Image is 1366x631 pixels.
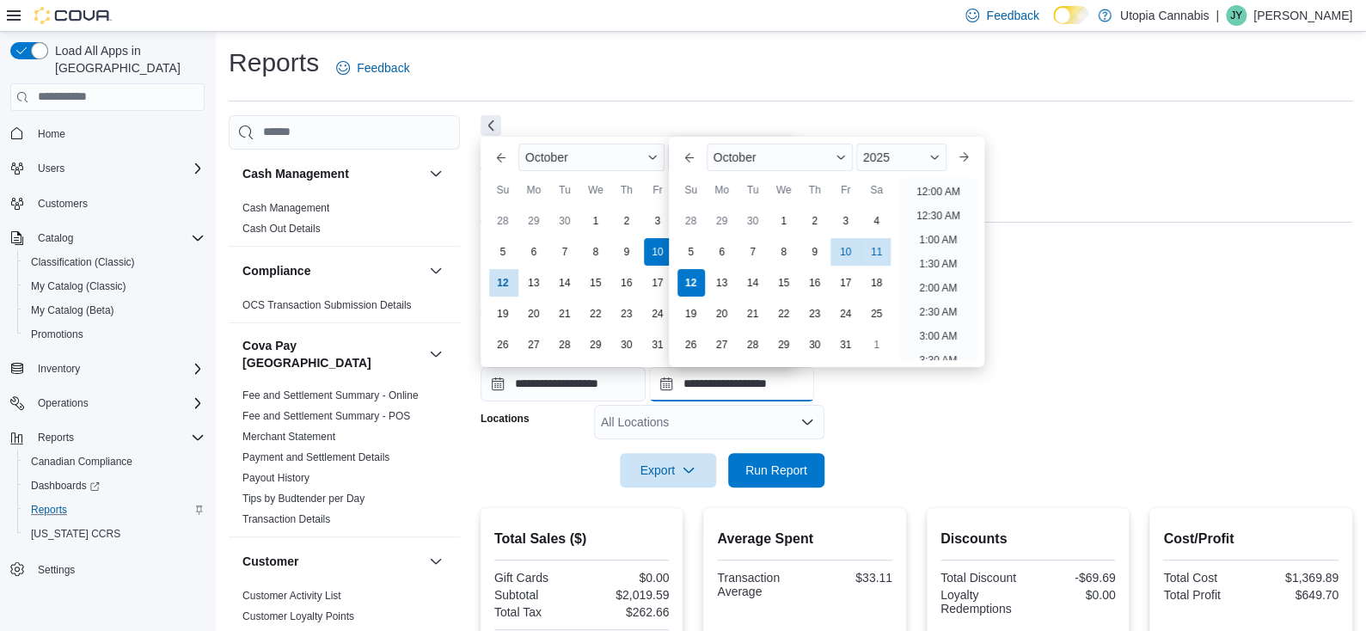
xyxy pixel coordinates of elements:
div: day-10 [832,238,860,266]
div: day-1 [582,207,609,235]
div: day-28 [551,331,579,358]
div: Fr [832,176,860,204]
p: [PERSON_NAME] [1253,5,1352,26]
div: day-29 [708,207,736,235]
div: day-7 [739,238,767,266]
li: 1:30 AM [912,254,964,274]
button: Inventory [31,358,87,379]
div: Loyalty Redemptions [940,588,1025,616]
button: Cash Management [242,165,422,182]
span: Promotions [24,324,205,345]
div: day-22 [582,300,609,328]
span: Reports [31,427,205,448]
div: day-30 [739,207,767,235]
div: $649.70 [1254,588,1338,602]
a: Payout History [242,472,309,484]
div: day-27 [708,331,736,358]
li: 3:00 AM [912,326,964,346]
div: Jason Yoo [1226,5,1247,26]
h1: Reports [229,46,319,80]
div: day-8 [582,238,609,266]
span: Canadian Compliance [31,455,132,469]
nav: Complex example [10,114,205,627]
div: day-14 [551,269,579,297]
button: Catalog [3,226,211,250]
button: Home [3,121,211,146]
button: Cova Pay [GEOGRAPHIC_DATA] [426,344,446,365]
a: [US_STATE] CCRS [24,524,127,544]
a: Cash Management [242,202,329,214]
div: Cash Management [229,198,460,246]
div: Th [801,176,829,204]
div: Tu [551,176,579,204]
div: $33.11 [808,571,892,585]
div: day-28 [739,331,767,358]
a: Settings [31,560,82,580]
h2: Average Spent [717,529,892,549]
div: day-13 [520,269,548,297]
div: Button. Open the year selector. 2025 is currently selected. [856,144,946,171]
div: day-12 [489,269,517,297]
a: Fee and Settlement Summary - POS [242,410,410,422]
span: Cash Out Details [242,222,321,236]
span: JY [1230,5,1242,26]
a: Promotions [24,324,90,345]
div: day-23 [613,300,640,328]
div: $262.66 [585,605,670,619]
div: Total Profit [1163,588,1247,602]
input: Dark Mode [1053,6,1089,24]
a: My Catalog (Beta) [24,300,121,321]
button: Reports [31,427,81,448]
button: Previous Month [676,144,703,171]
div: day-28 [677,207,705,235]
div: Transaction Average [717,571,801,598]
a: Feedback [329,51,416,85]
div: day-28 [489,207,517,235]
li: 1:00 AM [912,230,964,250]
button: Reports [17,498,211,522]
div: Cova Pay [GEOGRAPHIC_DATA] [229,385,460,536]
span: Dark Mode [1053,24,1054,25]
span: Tips by Budtender per Day [242,492,364,505]
div: Subtotal [494,588,579,602]
span: Run Report [745,462,807,479]
span: Settings [31,558,205,579]
span: My Catalog (Beta) [31,303,114,317]
div: day-26 [677,331,705,358]
div: day-3 [832,207,860,235]
span: Reports [38,431,74,444]
span: Dashboards [24,475,205,496]
a: Transaction Details [242,513,330,525]
div: day-8 [770,238,798,266]
div: $0.00 [1032,588,1116,602]
span: Feedback [986,7,1038,24]
span: Export [630,453,706,487]
div: day-7 [551,238,579,266]
p: Utopia Cannabis [1120,5,1210,26]
span: Customer Activity List [242,589,341,603]
h2: Cost/Profit [1163,529,1338,549]
span: OCS Transaction Submission Details [242,298,412,312]
div: day-2 [613,207,640,235]
input: Press the down key to enter a popover containing a calendar. Press the escape key to close the po... [649,367,814,401]
span: Users [38,162,64,175]
button: Cova Pay [GEOGRAPHIC_DATA] [242,337,422,371]
div: day-6 [520,238,548,266]
div: Button. Open the month selector. October is currently selected. [518,144,665,171]
span: Washington CCRS [24,524,205,544]
div: day-9 [801,238,829,266]
button: Compliance [242,262,422,279]
h3: Cash Management [242,165,349,182]
div: day-16 [801,269,829,297]
div: October, 2025 [487,205,704,360]
span: October [714,150,757,164]
button: Inventory [3,357,211,381]
div: day-29 [582,331,609,358]
div: day-27 [520,331,548,358]
a: Customer Activity List [242,590,341,602]
div: day-25 [863,300,891,328]
div: Gift Cards [494,571,579,585]
button: Canadian Compliance [17,450,211,474]
span: Merchant Statement [242,430,335,444]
